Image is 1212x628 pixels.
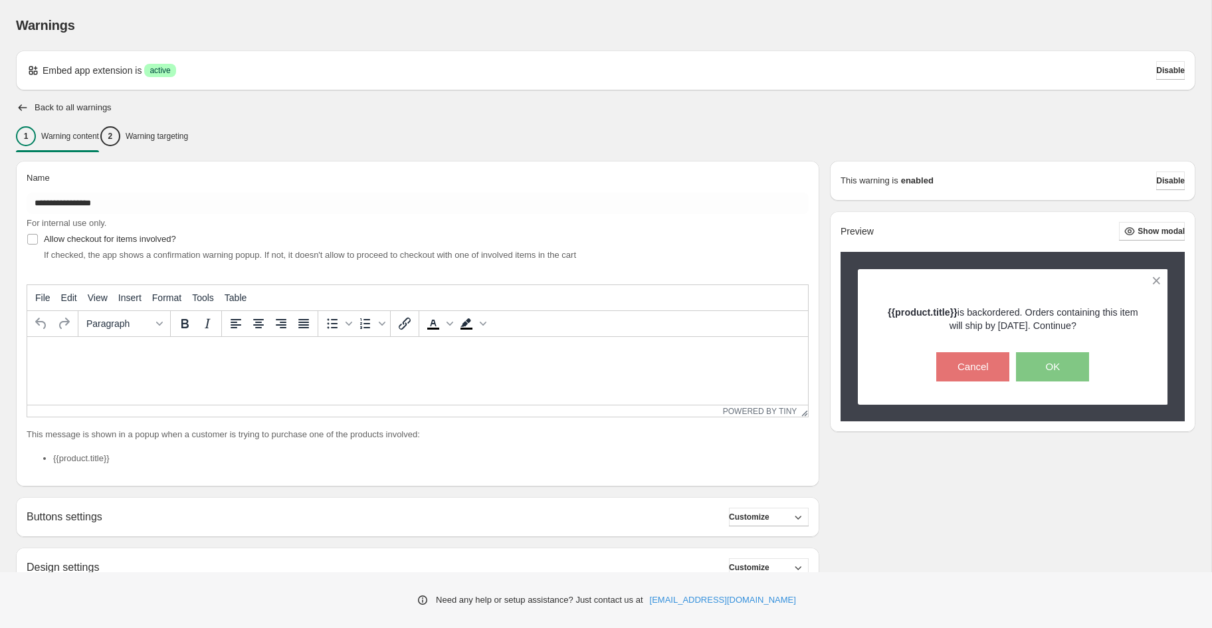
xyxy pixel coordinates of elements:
span: Allow checkout for items involved? [44,234,176,244]
span: Customize [729,512,769,522]
h2: Design settings [27,561,99,574]
button: Formats [81,312,167,335]
button: 1Warning content [16,122,99,150]
span: Warnings [16,18,75,33]
span: Table [225,292,247,303]
button: Insert/edit link [393,312,416,335]
button: Italic [196,312,219,335]
span: Show modal [1138,226,1185,237]
button: Customize [729,558,809,577]
span: active [150,65,170,76]
div: Text color [422,312,455,335]
button: Undo [30,312,52,335]
strong: enabled [901,174,934,187]
span: Disable [1156,65,1185,76]
button: OK [1016,352,1089,381]
span: Edit [61,292,77,303]
button: Show modal [1119,222,1185,241]
span: If checked, the app shows a confirmation warning popup. If not, it doesn't allow to proceed to ch... [44,250,576,260]
button: Cancel [936,352,1009,381]
span: Format [152,292,181,303]
strong: {{product.title}} [888,307,958,318]
button: Bold [173,312,196,335]
div: Resize [797,405,808,417]
a: Powered by Tiny [723,407,797,416]
button: Align center [247,312,270,335]
p: Warning targeting [126,131,188,142]
span: Disable [1156,175,1185,186]
p: is backordered. Orders containing this item will ship by [DATE]. Continue? [881,306,1145,332]
div: Bullet list [321,312,354,335]
span: Customize [729,562,769,573]
p: Warning content [41,131,99,142]
button: Customize [729,508,809,526]
button: 2Warning targeting [100,122,188,150]
iframe: Rich Text Area [27,337,808,405]
div: 1 [16,126,36,146]
span: Name [27,173,50,183]
div: 2 [100,126,120,146]
span: Paragraph [86,318,151,329]
span: View [88,292,108,303]
h2: Back to all warnings [35,102,112,113]
button: Justify [292,312,315,335]
p: This message is shown in a popup when a customer is trying to purchase one of the products involved: [27,428,809,441]
h2: Preview [841,226,874,237]
button: Align right [270,312,292,335]
span: File [35,292,50,303]
button: Disable [1156,171,1185,190]
h2: Buttons settings [27,510,102,523]
p: Embed app extension is [43,64,142,77]
button: Disable [1156,61,1185,80]
li: {{product.title}} [53,452,809,465]
span: For internal use only. [27,218,106,228]
div: Numbered list [354,312,387,335]
button: Redo [52,312,75,335]
button: Align left [225,312,247,335]
span: Insert [118,292,142,303]
a: [EMAIL_ADDRESS][DOMAIN_NAME] [650,593,796,607]
div: Background color [455,312,488,335]
p: This warning is [841,174,898,187]
span: Tools [192,292,214,303]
